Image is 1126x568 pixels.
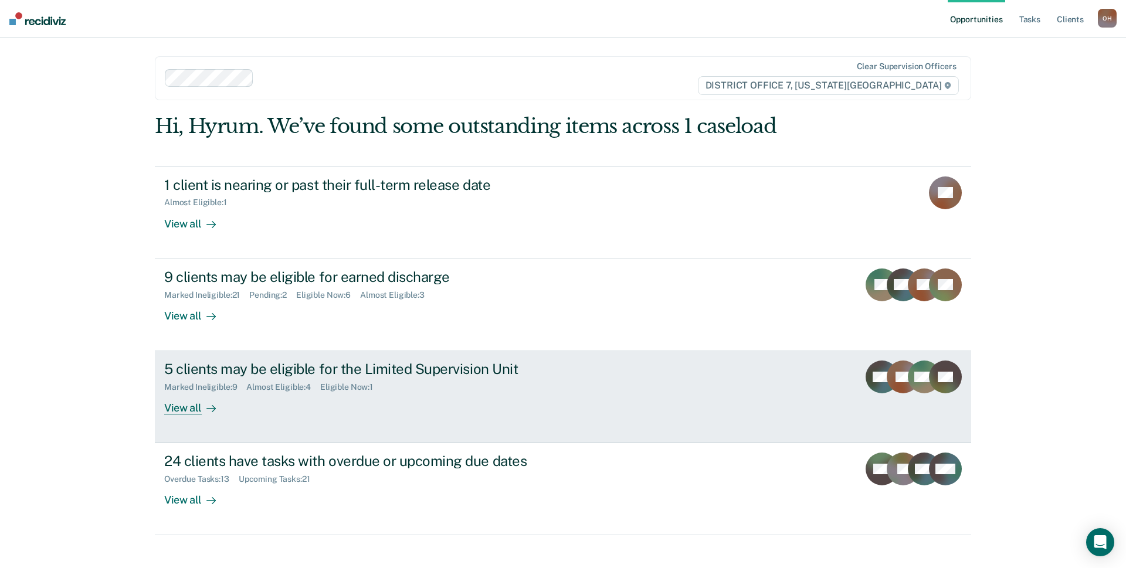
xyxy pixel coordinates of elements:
div: View all [164,300,230,322]
div: Almost Eligible : 4 [246,382,320,392]
div: 9 clients may be eligible for earned discharge [164,268,576,285]
div: Eligible Now : 6 [296,290,360,300]
div: Overdue Tasks : 13 [164,474,239,484]
div: View all [164,208,230,230]
div: Clear supervision officers [857,62,957,72]
div: View all [164,484,230,507]
div: O H [1098,9,1117,28]
a: 24 clients have tasks with overdue or upcoming due datesOverdue Tasks:13Upcoming Tasks:21View all [155,443,971,535]
div: Pending : 2 [249,290,296,300]
a: 1 client is nearing or past their full-term release dateAlmost Eligible:1View all [155,166,971,259]
img: Recidiviz [9,12,66,25]
a: 9 clients may be eligible for earned dischargeMarked Ineligible:21Pending:2Eligible Now:6Almost E... [155,259,971,351]
div: 1 client is nearing or past their full-term release date [164,176,576,193]
span: DISTRICT OFFICE 7, [US_STATE][GEOGRAPHIC_DATA] [698,76,959,95]
a: 5 clients may be eligible for the Limited Supervision UnitMarked Ineligible:9Almost Eligible:4Eli... [155,351,971,443]
div: View all [164,392,230,415]
div: Hi, Hyrum. We’ve found some outstanding items across 1 caseload [155,114,808,138]
div: Almost Eligible : 3 [360,290,434,300]
div: Marked Ineligible : 9 [164,382,246,392]
div: 5 clients may be eligible for the Limited Supervision Unit [164,360,576,377]
div: Open Intercom Messenger [1086,528,1114,556]
div: 24 clients have tasks with overdue or upcoming due dates [164,453,576,470]
div: Almost Eligible : 1 [164,198,236,208]
div: Marked Ineligible : 21 [164,290,249,300]
button: OH [1098,9,1117,28]
div: Upcoming Tasks : 21 [239,474,320,484]
div: Eligible Now : 1 [320,382,382,392]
